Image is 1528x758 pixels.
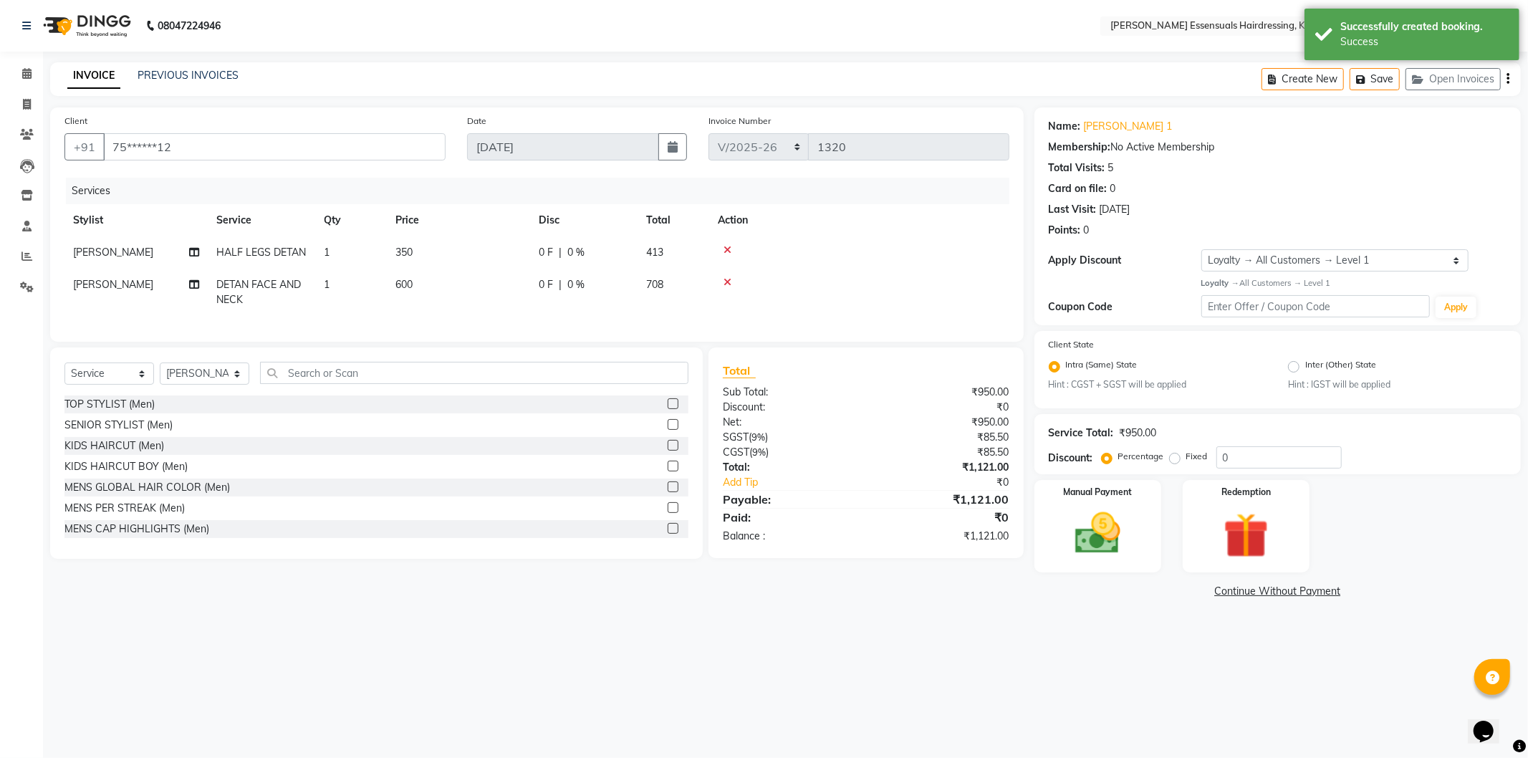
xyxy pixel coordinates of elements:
span: Total [723,363,756,378]
span: SGST [723,431,749,443]
div: 0 [1084,223,1090,238]
div: ( ) [712,445,866,460]
span: [PERSON_NAME] [73,278,153,291]
div: MENS CAP HIGHLIGHTS (Men) [64,522,209,537]
label: Client [64,115,87,128]
div: All Customers → Level 1 [1201,277,1507,289]
span: 708 [646,278,663,291]
div: Service Total: [1049,426,1114,441]
label: Inter (Other) State [1305,358,1376,375]
div: Total: [712,460,866,475]
div: Discount: [712,400,866,415]
span: HALF LEGS DETAN [216,246,306,259]
div: Card on file: [1049,181,1107,196]
span: CGST [723,446,749,459]
span: 9% [752,446,766,458]
div: Total Visits: [1049,160,1105,176]
label: Client State [1049,338,1095,351]
label: Manual Payment [1063,486,1132,499]
a: Add Tip [712,475,892,490]
div: ₹85.50 [866,430,1020,445]
label: Redemption [1221,486,1271,499]
div: ₹0 [866,509,1020,526]
a: [PERSON_NAME] 1 [1084,119,1173,134]
img: logo [37,6,135,46]
div: ₹1,121.00 [866,460,1020,475]
label: Fixed [1186,450,1208,463]
div: ₹0 [892,475,1020,490]
th: Total [638,204,709,236]
label: Invoice Number [708,115,771,128]
input: Search or Scan [260,362,688,384]
button: Save [1350,68,1400,90]
th: Action [709,204,1009,236]
img: _gift.svg [1209,507,1283,564]
span: 1 [324,246,330,259]
div: 5 [1108,160,1114,176]
div: ₹1,121.00 [866,491,1020,508]
small: Hint : CGST + SGST will be applied [1049,378,1267,391]
div: Coupon Code [1049,299,1201,315]
div: 0 [1110,181,1116,196]
span: 350 [395,246,413,259]
a: Continue Without Payment [1037,584,1518,599]
div: [DATE] [1100,202,1130,217]
span: | [559,245,562,260]
div: Membership: [1049,140,1111,155]
span: 0 % [567,245,585,260]
div: ₹950.00 [866,385,1020,400]
img: _cash.svg [1061,507,1135,560]
div: KIDS HAIRCUT BOY (Men) [64,459,188,474]
th: Disc [530,204,638,236]
div: Paid: [712,509,866,526]
div: TOP STYLIST (Men) [64,397,155,412]
iframe: chat widget [1468,701,1514,744]
div: MENS PER STREAK (Men) [64,501,185,516]
button: Open Invoices [1406,68,1501,90]
div: SENIOR STYLIST (Men) [64,418,173,433]
div: Name: [1049,119,1081,134]
div: ₹1,121.00 [866,529,1020,544]
span: 0 % [567,277,585,292]
div: Last Visit: [1049,202,1097,217]
div: Balance : [712,529,866,544]
div: Points: [1049,223,1081,238]
div: Apply Discount [1049,253,1201,268]
b: 08047224946 [158,6,221,46]
span: DETAN FACE AND NECK [216,278,301,306]
input: Search by Name/Mobile/Email/Code [103,133,446,160]
span: | [559,277,562,292]
button: Apply [1436,297,1476,318]
button: +91 [64,133,105,160]
label: Date [467,115,486,128]
small: Hint : IGST will be applied [1288,378,1507,391]
span: [PERSON_NAME] [73,246,153,259]
div: ₹0 [866,400,1020,415]
div: Net: [712,415,866,430]
label: Percentage [1118,450,1164,463]
div: ₹950.00 [1120,426,1157,441]
th: Stylist [64,204,208,236]
a: PREVIOUS INVOICES [138,69,239,82]
div: ( ) [712,430,866,445]
label: Intra (Same) State [1066,358,1138,375]
div: ₹950.00 [866,415,1020,430]
a: INVOICE [67,63,120,89]
button: Create New [1262,68,1344,90]
th: Service [208,204,315,236]
div: ₹85.50 [866,445,1020,460]
input: Enter Offer / Coupon Code [1201,295,1431,317]
span: 0 F [539,277,553,292]
div: Success [1340,34,1509,49]
th: Price [387,204,530,236]
span: 413 [646,246,663,259]
div: Payable: [712,491,866,508]
span: 9% [751,431,765,443]
div: Sub Total: [712,385,866,400]
div: KIDS HAIRCUT (Men) [64,438,164,454]
div: Services [66,178,1020,204]
div: No Active Membership [1049,140,1507,155]
span: 1 [324,278,330,291]
span: 0 F [539,245,553,260]
strong: Loyalty → [1201,278,1239,288]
